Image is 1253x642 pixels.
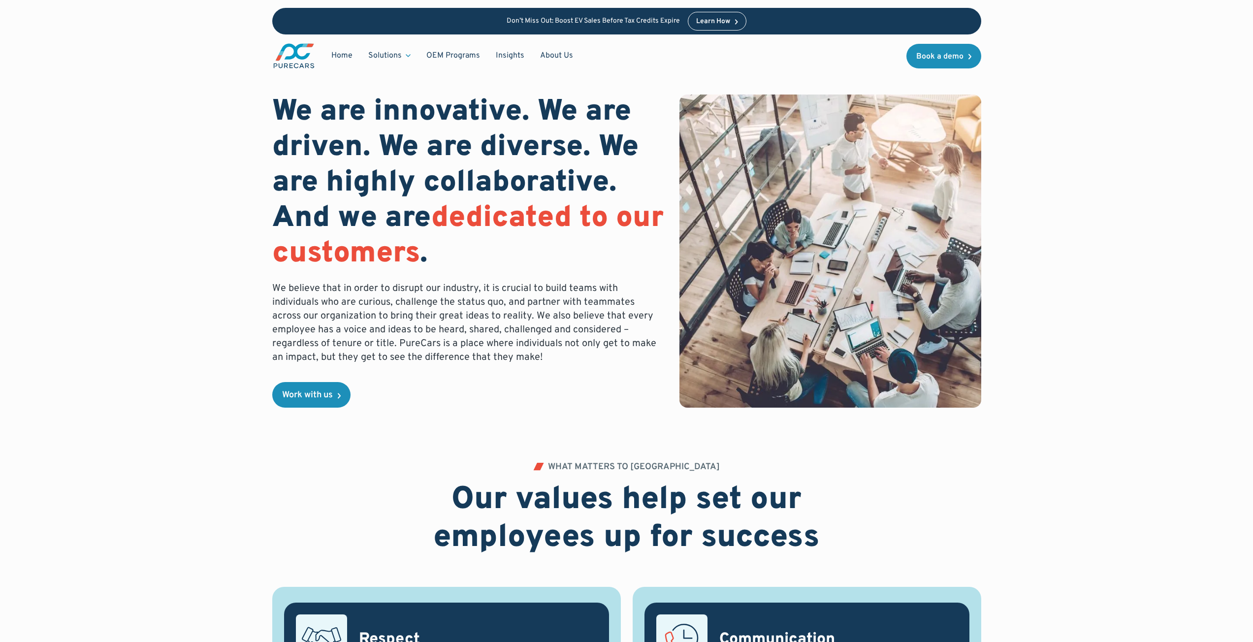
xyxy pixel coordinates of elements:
a: Learn How [688,12,746,31]
a: Book a demo [906,44,981,68]
a: OEM Programs [418,46,488,65]
p: Don’t Miss Out: Boost EV Sales Before Tax Credits Expire [507,17,680,26]
div: Learn How [696,18,730,25]
p: We believe that in order to disrupt our industry, it is crucial to build teams with individuals w... [272,282,664,364]
h2: Our values help set our employees up for success [375,481,879,557]
img: bird eye view of a team working together [679,95,981,408]
a: Home [323,46,360,65]
span: dedicated to our customers [272,200,664,273]
div: Book a demo [916,53,964,61]
div: WHAT MATTERS TO [GEOGRAPHIC_DATA] [548,463,720,472]
a: Work with us [272,382,351,408]
img: purecars logo [272,42,316,69]
a: About Us [532,46,581,65]
a: main [272,42,316,69]
div: Solutions [360,46,418,65]
div: Solutions [368,50,402,61]
a: Insights [488,46,532,65]
div: Work with us [282,391,333,400]
h1: We are innovative. We are driven. We are diverse. We are highly collaborative. And we are . [272,95,664,272]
